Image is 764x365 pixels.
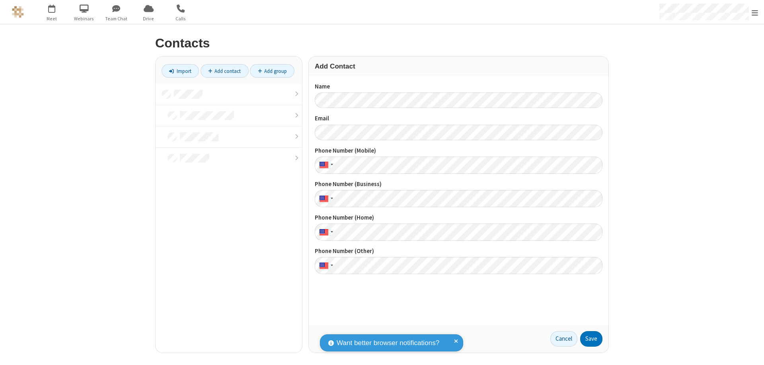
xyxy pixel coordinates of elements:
label: Email [315,114,602,123]
h2: Contacts [155,36,609,50]
label: Phone Number (Home) [315,213,602,222]
img: QA Selenium DO NOT DELETE OR CHANGE [12,6,24,18]
button: Save [580,331,602,347]
span: Calls [166,15,196,22]
a: Add group [250,64,294,78]
label: Phone Number (Mobile) [315,146,602,155]
div: United States: + 1 [315,257,335,274]
label: Name [315,82,602,91]
label: Phone Number (Business) [315,180,602,189]
span: Want better browser notifications? [337,338,439,348]
a: Import [162,64,199,78]
div: United States: + 1 [315,157,335,174]
label: Phone Number (Other) [315,247,602,256]
a: Cancel [550,331,577,347]
span: Drive [134,15,164,22]
h3: Add Contact [315,63,602,70]
span: Meet [37,15,67,22]
span: Webinars [69,15,99,22]
div: United States: + 1 [315,190,335,207]
a: Add contact [201,64,249,78]
span: Team Chat [101,15,131,22]
div: United States: + 1 [315,224,335,241]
